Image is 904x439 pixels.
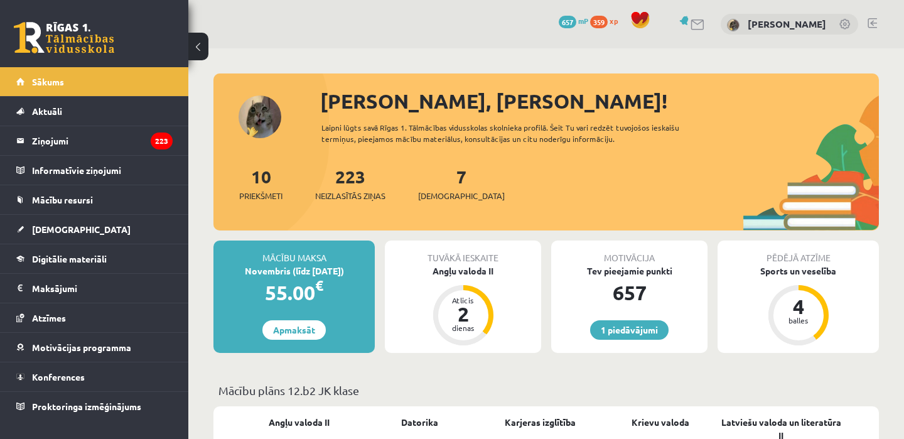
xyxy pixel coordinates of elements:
[262,320,326,340] a: Apmaksāt
[16,362,173,391] a: Konferences
[748,18,826,30] a: [PERSON_NAME]
[16,97,173,126] a: Aktuāli
[718,241,879,264] div: Pēdējā atzīme
[269,416,330,429] a: Angļu valoda II
[32,274,173,303] legend: Maksājumi
[239,165,282,202] a: 10Priekšmeti
[16,303,173,332] a: Atzīmes
[444,296,482,304] div: Atlicis
[16,185,173,214] a: Mācību resursi
[718,264,879,278] div: Sports un veselība
[16,215,173,244] a: [DEMOGRAPHIC_DATA]
[16,244,173,273] a: Digitālie materiāli
[551,241,708,264] div: Motivācija
[385,264,541,278] div: Angļu valoda II
[780,296,817,317] div: 4
[418,190,505,202] span: [DEMOGRAPHIC_DATA]
[32,401,141,412] span: Proktoringa izmēģinājums
[218,382,874,399] p: Mācību plāns 12.b2 JK klase
[590,320,669,340] a: 1 piedāvājumi
[14,22,114,53] a: Rīgas 1. Tālmācības vidusskola
[213,241,375,264] div: Mācību maksa
[780,317,817,324] div: balles
[590,16,624,26] a: 359 xp
[727,19,740,31] img: Sofija Maštalere
[610,16,618,26] span: xp
[32,106,62,117] span: Aktuāli
[32,253,107,264] span: Digitālie materiāli
[385,264,541,347] a: Angļu valoda II Atlicis 2 dienas
[315,190,385,202] span: Neizlasītās ziņas
[213,264,375,278] div: Novembris (līdz [DATE])
[444,304,482,324] div: 2
[315,276,323,295] span: €
[505,416,576,429] a: Karjeras izglītība
[718,264,879,347] a: Sports un veselība 4 balles
[32,194,93,205] span: Mācību resursi
[16,392,173,421] a: Proktoringa izmēģinājums
[315,165,385,202] a: 223Neizlasītās ziņas
[32,76,64,87] span: Sākums
[418,165,505,202] a: 7[DEMOGRAPHIC_DATA]
[559,16,576,28] span: 657
[16,156,173,185] a: Informatīvie ziņojumi
[16,333,173,362] a: Motivācijas programma
[578,16,588,26] span: mP
[551,264,708,278] div: Tev pieejamie punkti
[590,16,608,28] span: 359
[32,342,131,353] span: Motivācijas programma
[385,241,541,264] div: Tuvākā ieskaite
[239,190,282,202] span: Priekšmeti
[151,133,173,149] i: 223
[32,371,85,382] span: Konferences
[559,16,588,26] a: 657 mP
[32,156,173,185] legend: Informatīvie ziņojumi
[32,126,173,155] legend: Ziņojumi
[632,416,689,429] a: Krievu valoda
[16,274,173,303] a: Maksājumi
[32,224,131,235] span: [DEMOGRAPHIC_DATA]
[551,278,708,308] div: 657
[32,312,66,323] span: Atzīmes
[444,324,482,332] div: dienas
[401,416,438,429] a: Datorika
[321,122,721,144] div: Laipni lūgts savā Rīgas 1. Tālmācības vidusskolas skolnieka profilā. Šeit Tu vari redzēt tuvojošo...
[213,278,375,308] div: 55.00
[320,86,879,116] div: [PERSON_NAME], [PERSON_NAME]!
[16,126,173,155] a: Ziņojumi223
[16,67,173,96] a: Sākums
